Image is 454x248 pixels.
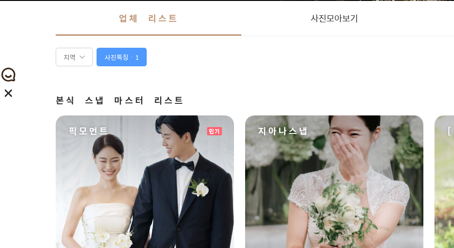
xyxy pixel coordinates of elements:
[207,127,222,135] div: 인기
[241,1,427,36] a: 사진모아보기
[97,48,147,66] div: 사진특징 · 1
[29,196,35,203] span: 홈
[143,196,155,203] span: 설정
[258,125,309,138] span: 지아나스냅
[120,182,178,205] a: 설정
[3,182,61,205] a: 홈
[56,1,241,36] a: 업체 리스트
[69,125,110,138] span: 픽모먼트
[56,48,93,66] div: 지역
[85,197,96,204] span: 대화
[61,182,120,205] a: 대화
